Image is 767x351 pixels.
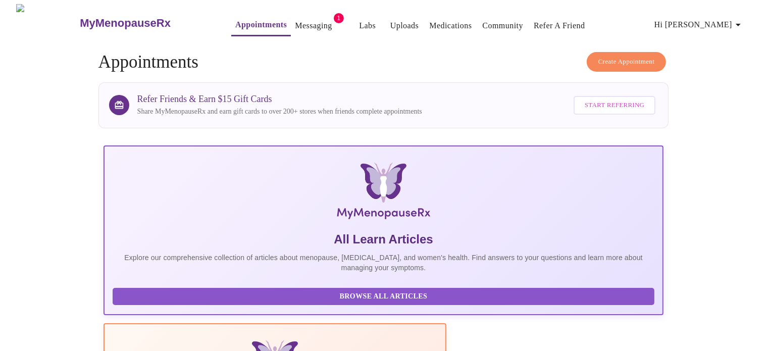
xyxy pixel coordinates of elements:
[482,19,523,33] a: Community
[16,4,79,42] img: MyMenopauseRx Logo
[235,18,287,32] a: Appointments
[137,94,422,105] h3: Refer Friends & Earn $15 Gift Cards
[196,163,570,223] img: MyMenopauseRx Logo
[598,56,655,68] span: Create Appointment
[654,18,744,32] span: Hi [PERSON_NAME]
[123,290,645,303] span: Browse All Articles
[137,107,422,117] p: Share MyMenopauseRx and earn gift cards to over 200+ stores when friends complete appointments
[425,16,476,36] button: Medications
[574,96,655,115] button: Start Referring
[650,15,748,35] button: Hi [PERSON_NAME]
[295,19,332,33] a: Messaging
[98,52,669,72] h4: Appointments
[291,16,336,36] button: Messaging
[571,91,658,120] a: Start Referring
[231,15,291,36] button: Appointments
[113,291,657,300] a: Browse All Articles
[429,19,472,33] a: Medications
[530,16,589,36] button: Refer a Friend
[351,16,384,36] button: Labs
[80,17,171,30] h3: MyMenopauseRx
[390,19,419,33] a: Uploads
[587,52,667,72] button: Create Appointment
[386,16,423,36] button: Uploads
[79,6,211,41] a: MyMenopauseRx
[113,288,655,306] button: Browse All Articles
[334,13,344,23] span: 1
[585,99,644,111] span: Start Referring
[478,16,527,36] button: Community
[359,19,376,33] a: Labs
[534,19,585,33] a: Refer a Friend
[113,253,655,273] p: Explore our comprehensive collection of articles about menopause, [MEDICAL_DATA], and women's hea...
[113,231,655,247] h5: All Learn Articles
